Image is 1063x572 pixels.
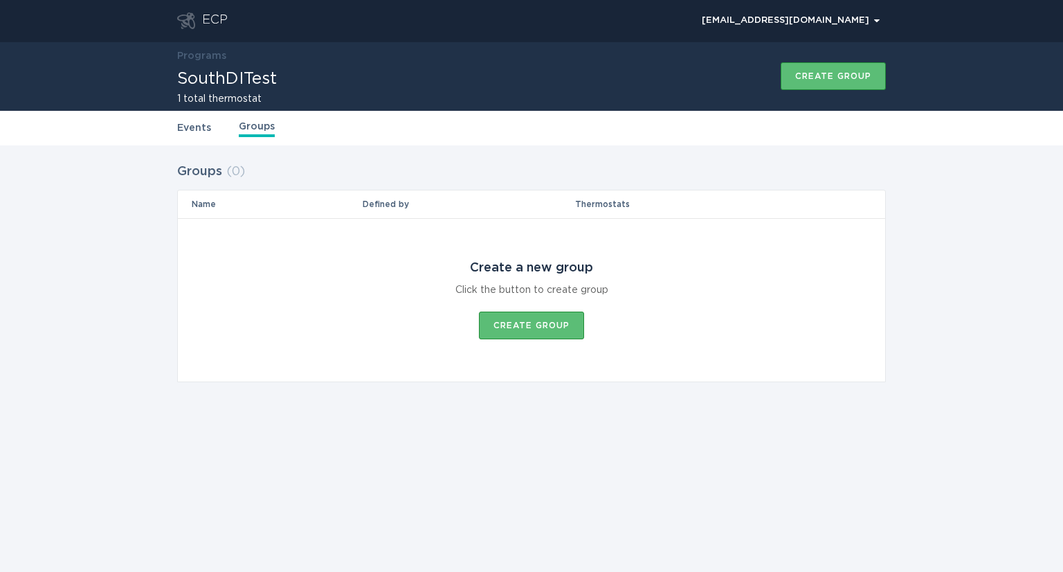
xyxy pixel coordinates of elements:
div: Create a new group [470,260,593,276]
button: Go to dashboard [177,12,195,29]
div: Create group [493,321,570,330]
button: Create group [781,62,886,90]
th: Defined by [362,190,574,218]
div: Create group [795,72,871,80]
tr: Table Headers [178,190,885,218]
span: ( 0 ) [226,166,245,178]
h2: 1 total thermostat [177,94,277,104]
h1: SouthDITest [177,71,277,87]
h2: Groups [177,159,222,184]
a: Groups [239,119,275,137]
th: Thermostats [574,190,830,218]
button: Create group [479,312,584,339]
button: Open user account details [696,10,886,31]
div: Click the button to create group [455,283,608,298]
div: ECP [202,12,228,29]
div: Popover menu [696,10,886,31]
a: Programs [177,51,226,61]
div: [EMAIL_ADDRESS][DOMAIN_NAME] [702,17,880,25]
th: Name [178,190,362,218]
a: Events [177,120,211,136]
